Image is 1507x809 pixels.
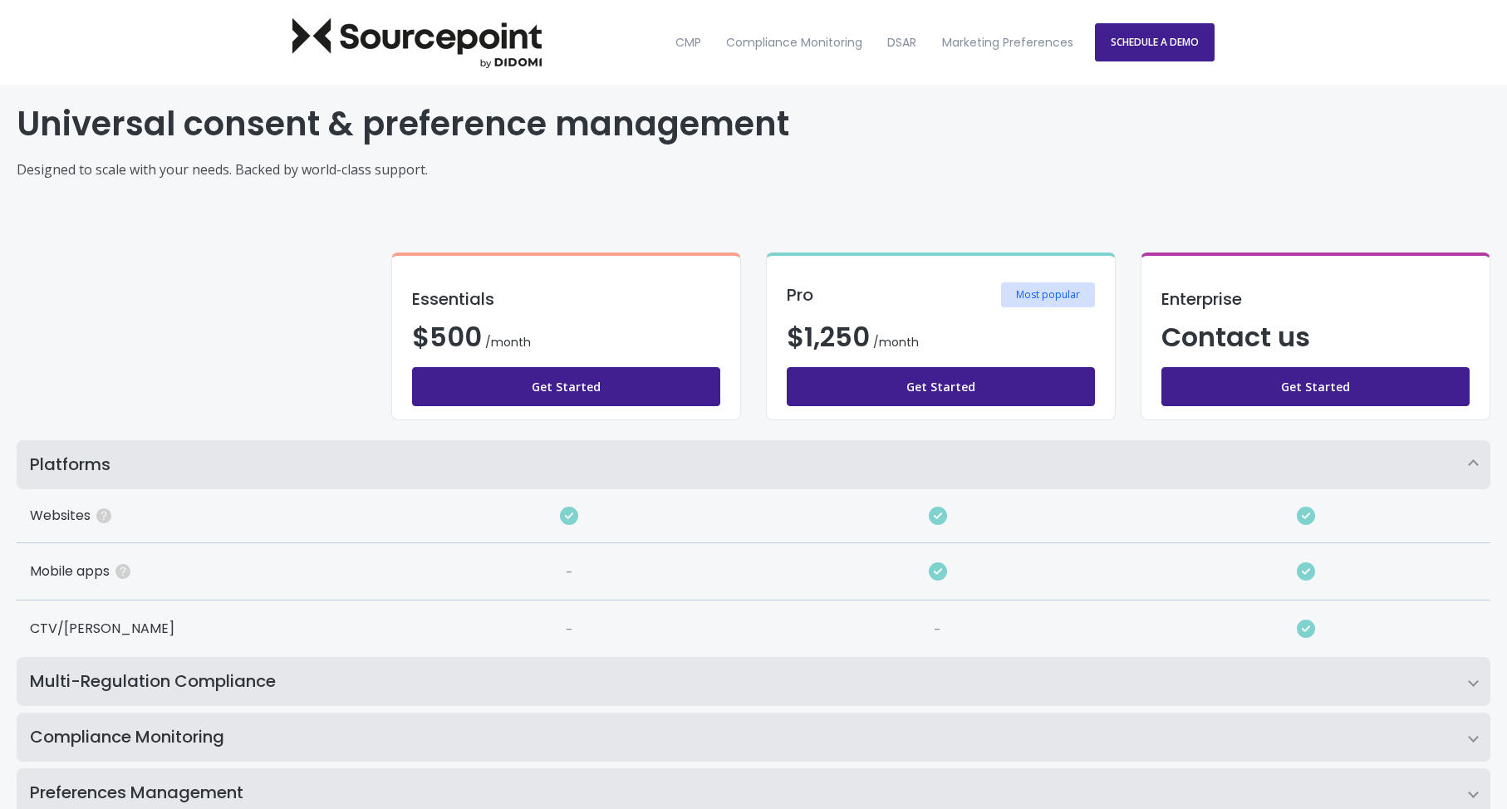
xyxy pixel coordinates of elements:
h1: Universal consent & preference management [17,101,1490,146]
a: Compliance Monitoring [715,7,873,78]
a: Get Started [1161,367,1470,406]
h3: Enterprise [1161,291,1470,307]
h3: Essentials [412,291,720,307]
div: Mobile apps [17,543,385,601]
span: /month [873,334,919,351]
a: Marketing Preferences [930,7,1083,78]
span: Contact us [1161,318,1310,355]
a: Get Started [412,367,720,406]
span: /month [485,334,531,351]
a: SCHEDULE A DEMO [1095,23,1215,61]
span: $ [412,318,482,355]
span: Most popular [1001,282,1095,307]
a: DSAR [876,7,927,78]
img: Sourcepoint Logo Dark [292,17,542,68]
span: 500 [430,318,482,355]
p: Designed to scale with your needs. Backed by world-class support. [17,159,1490,179]
summary: Compliance Monitoring [17,713,1490,762]
div: - [566,563,573,583]
summary: Multi-Regulation Compliance [17,657,1490,706]
a: Get Started [787,367,1095,406]
a: CMP [664,7,711,78]
div: - [566,620,573,640]
span: $ [787,318,870,355]
span: 1,250 [804,318,870,355]
nav: Desktop navigation [664,7,1084,78]
summary: Platforms [17,440,1490,489]
div: Websites [17,489,385,543]
div: CTV/[PERSON_NAME] [17,601,385,657]
div: - [934,620,941,640]
h3: Pro [787,287,813,303]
